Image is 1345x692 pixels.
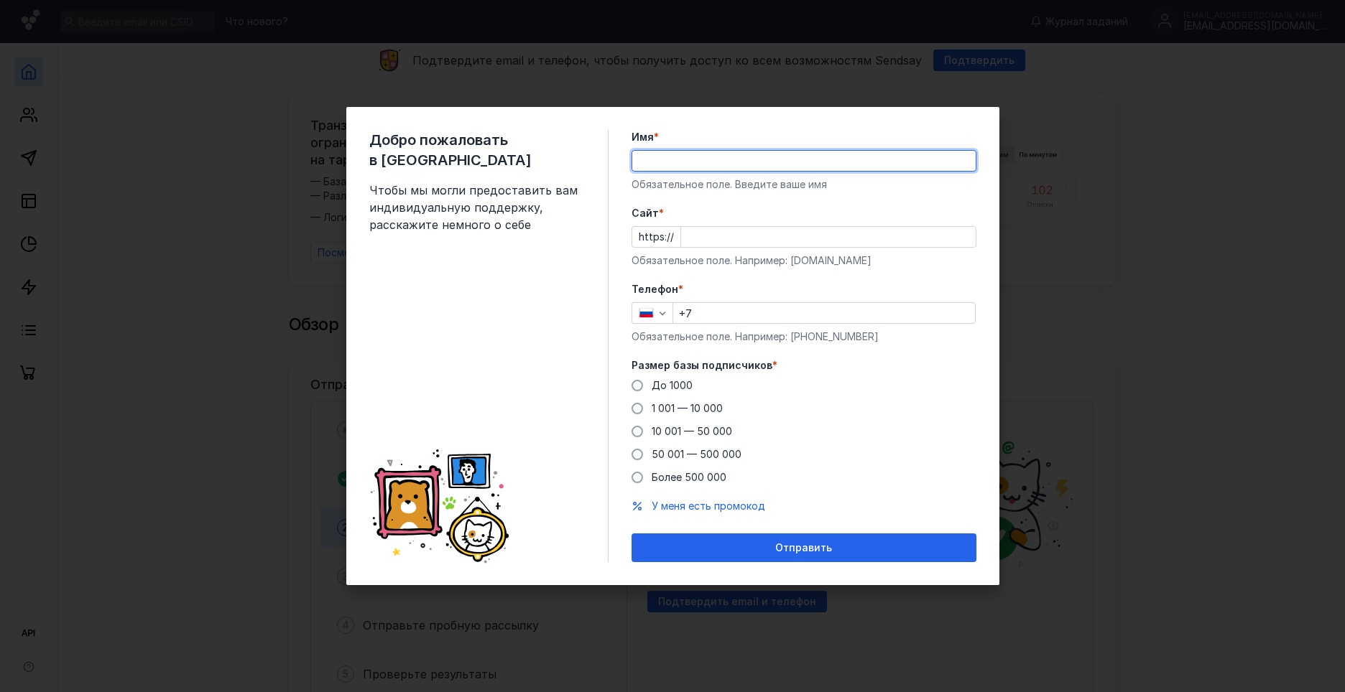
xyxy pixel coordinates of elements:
span: У меня есть промокод [652,500,765,512]
button: У меня есть промокод [652,499,765,513]
span: Добро пожаловать в [GEOGRAPHIC_DATA] [369,130,585,170]
span: Размер базы подписчиков [632,358,772,373]
div: Обязательное поле. Например: [PHONE_NUMBER] [632,329,976,344]
span: До 1000 [652,379,693,391]
span: 1 001 — 10 000 [652,402,723,414]
span: Имя [632,130,654,144]
div: Обязательное поле. Например: [DOMAIN_NAME] [632,253,976,268]
span: 10 001 — 50 000 [652,425,732,437]
span: Чтобы мы могли предоставить вам индивидуальную поддержку, расскажите немного о себе [369,182,585,233]
span: Телефон [632,282,678,296]
span: Более 500 000 [652,471,726,483]
span: 50 001 — 500 000 [652,448,741,460]
button: Отправить [632,533,976,562]
span: Отправить [775,542,832,554]
div: Обязательное поле. Введите ваше имя [632,177,976,192]
span: Cайт [632,206,659,220]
